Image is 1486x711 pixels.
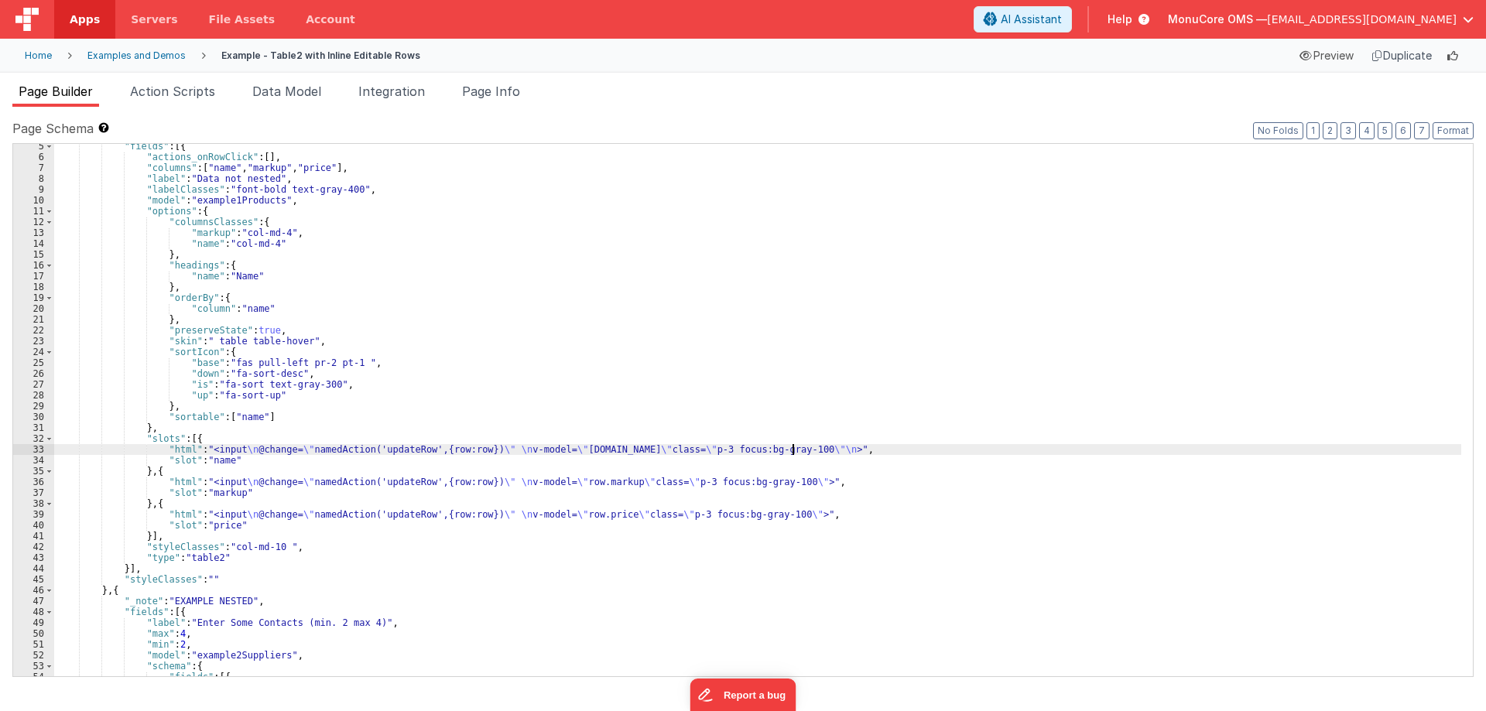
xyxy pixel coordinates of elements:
[13,628,54,639] div: 50
[13,466,54,477] div: 35
[13,444,54,455] div: 33
[13,487,54,498] div: 37
[87,50,186,62] div: Examples and Demos
[13,184,54,195] div: 9
[130,84,215,99] span: Action Scripts
[252,84,321,99] span: Data Model
[13,325,54,336] div: 22
[13,422,54,433] div: 31
[1414,122,1430,139] button: 7
[13,357,54,368] div: 25
[1001,12,1062,27] span: AI Assistant
[13,303,54,314] div: 20
[13,412,54,422] div: 30
[13,238,54,249] div: 14
[13,390,54,401] div: 28
[131,12,177,27] span: Servers
[19,84,93,99] span: Page Builder
[13,574,54,585] div: 45
[1340,122,1356,139] button: 3
[13,336,54,347] div: 23
[13,141,54,152] div: 5
[13,607,54,617] div: 48
[1359,122,1375,139] button: 4
[13,509,54,520] div: 39
[1433,122,1474,139] button: Format
[13,217,54,227] div: 12
[13,249,54,260] div: 15
[1168,12,1474,27] button: MonuCore OMS — [EMAIL_ADDRESS][DOMAIN_NAME]
[13,206,54,217] div: 11
[13,152,54,162] div: 6
[209,12,276,27] span: File Assets
[13,552,54,563] div: 43
[13,650,54,661] div: 52
[690,679,796,711] iframe: Marker.io feedback button
[1395,122,1411,139] button: 6
[13,617,54,628] div: 49
[13,542,54,552] div: 42
[13,477,54,487] div: 36
[13,498,54,509] div: 38
[1378,122,1392,139] button: 5
[1253,122,1303,139] button: No Folds
[13,531,54,542] div: 41
[13,195,54,206] div: 10
[13,347,54,357] div: 24
[1267,12,1457,27] span: [EMAIL_ADDRESS][DOMAIN_NAME]
[221,50,420,62] div: Example - Table2 with Inline Editable Rows
[13,520,54,531] div: 40
[13,162,54,173] div: 7
[13,173,54,184] div: 8
[13,563,54,574] div: 44
[1306,122,1320,139] button: 1
[974,6,1072,32] button: AI Assistant
[13,433,54,444] div: 32
[13,271,54,282] div: 17
[70,12,100,27] span: Apps
[13,661,54,672] div: 53
[13,314,54,325] div: 21
[1168,12,1267,27] span: MonuCore OMS —
[1108,12,1132,27] span: Help
[1293,45,1360,67] div: Preview
[13,401,54,412] div: 29
[13,227,54,238] div: 13
[13,585,54,596] div: 46
[13,596,54,607] div: 47
[13,292,54,303] div: 19
[1323,122,1337,139] button: 2
[13,455,54,466] div: 34
[13,260,54,271] div: 16
[25,50,52,62] div: Home
[12,119,94,138] span: Page Schema
[13,639,54,650] div: 51
[13,672,54,682] div: 54
[13,379,54,390] div: 27
[462,84,520,99] span: Page Info
[13,368,54,379] div: 26
[1366,45,1438,67] div: Duplicate
[13,282,54,292] div: 18
[358,84,425,99] span: Integration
